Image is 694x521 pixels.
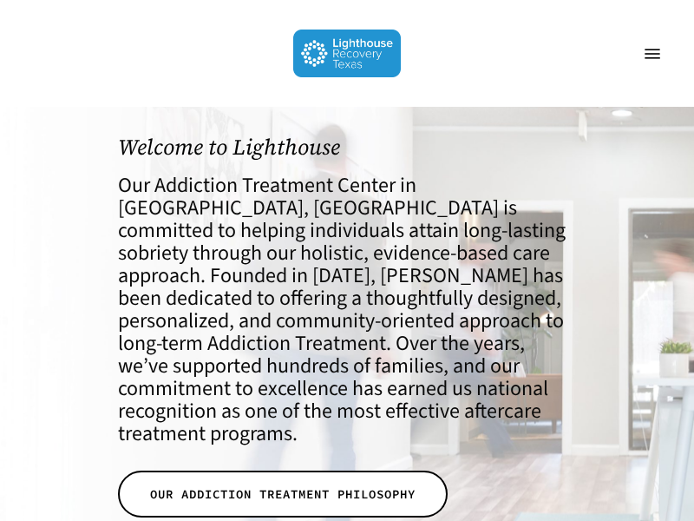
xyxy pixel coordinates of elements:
[150,485,416,503] span: OUR ADDICTION TREATMENT PHILOSOPHY
[118,175,576,445] h4: Our Addiction Treatment Center in [GEOGRAPHIC_DATA], [GEOGRAPHIC_DATA] is committed to helping in...
[293,30,402,77] img: Lighthouse Recovery Texas
[118,135,576,160] h1: Welcome to Lighthouse
[118,471,448,518] a: OUR ADDICTION TREATMENT PHILOSOPHY
[635,45,670,63] a: Navigation Menu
